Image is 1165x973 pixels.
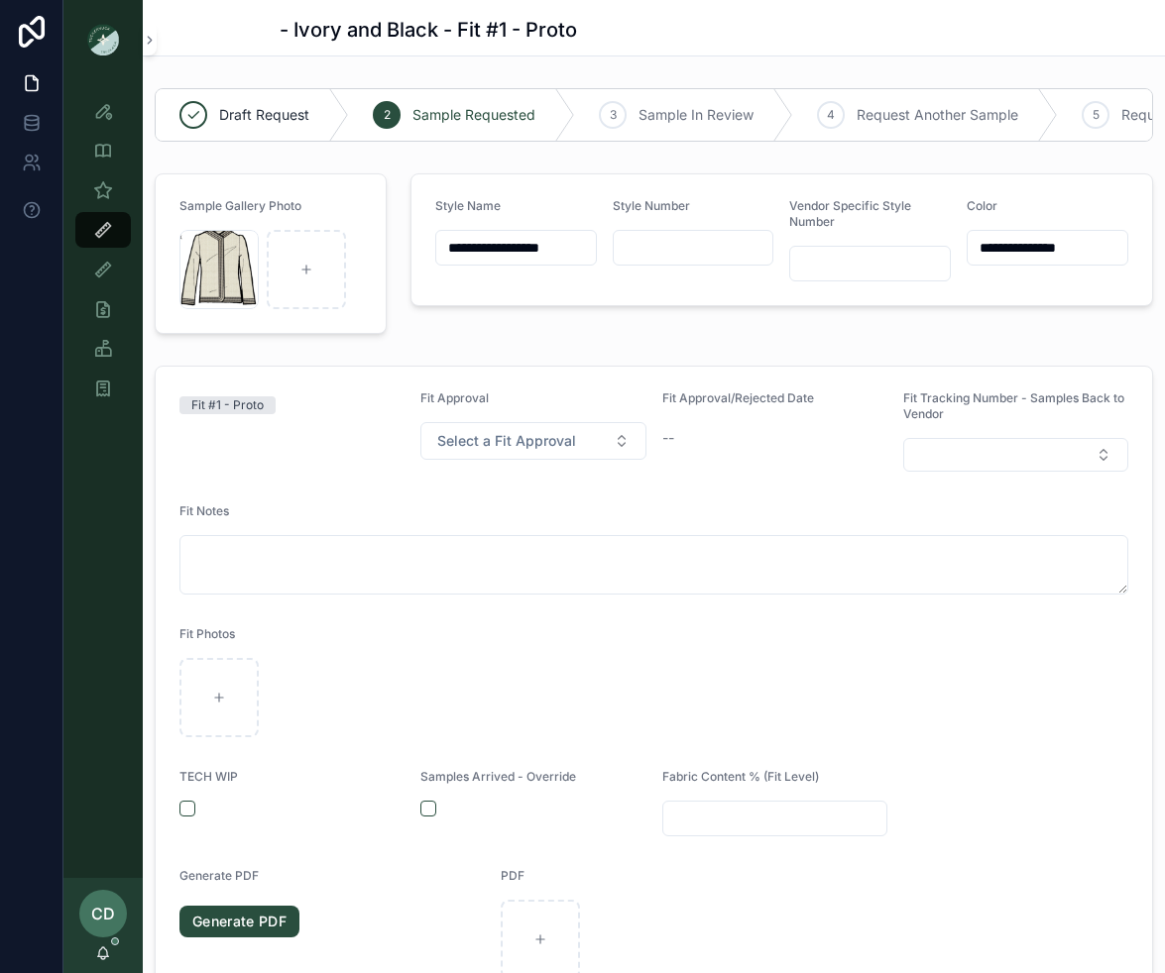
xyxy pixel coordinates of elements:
[179,769,238,784] span: TECH WIP
[437,431,576,451] span: Select a Fit Approval
[639,105,754,125] span: Sample In Review
[179,626,235,641] span: Fit Photos
[789,198,911,229] span: Vendor Specific Style Number
[662,390,814,405] span: Fit Approval/Rejected Date
[827,107,835,123] span: 4
[280,16,577,44] h1: - Ivory and Black - Fit #1 - Proto
[179,906,299,937] a: Generate PDF
[662,428,674,448] span: --
[420,390,489,405] span: Fit Approval
[179,198,301,213] span: Sample Gallery Photo
[179,868,259,883] span: Generate PDF
[219,105,309,125] span: Draft Request
[613,198,690,213] span: Style Number
[191,396,264,414] div: Fit #1 - Proto
[903,390,1124,421] span: Fit Tracking Number - Samples Back to Vendor
[501,868,524,883] span: PDF
[420,769,576,784] span: Samples Arrived - Override
[63,79,143,432] div: scrollable content
[87,24,119,55] img: App logo
[903,438,1128,472] button: Select Button
[662,769,819,784] span: Fabric Content % (Fit Level)
[179,503,229,518] span: Fit Notes
[967,198,997,213] span: Color
[857,105,1018,125] span: Request Another Sample
[435,198,501,213] span: Style Name
[1093,107,1100,123] span: 5
[91,902,115,925] span: CD
[412,105,535,125] span: Sample Requested
[384,107,391,123] span: 2
[420,422,645,460] button: Select Button
[610,107,617,123] span: 3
